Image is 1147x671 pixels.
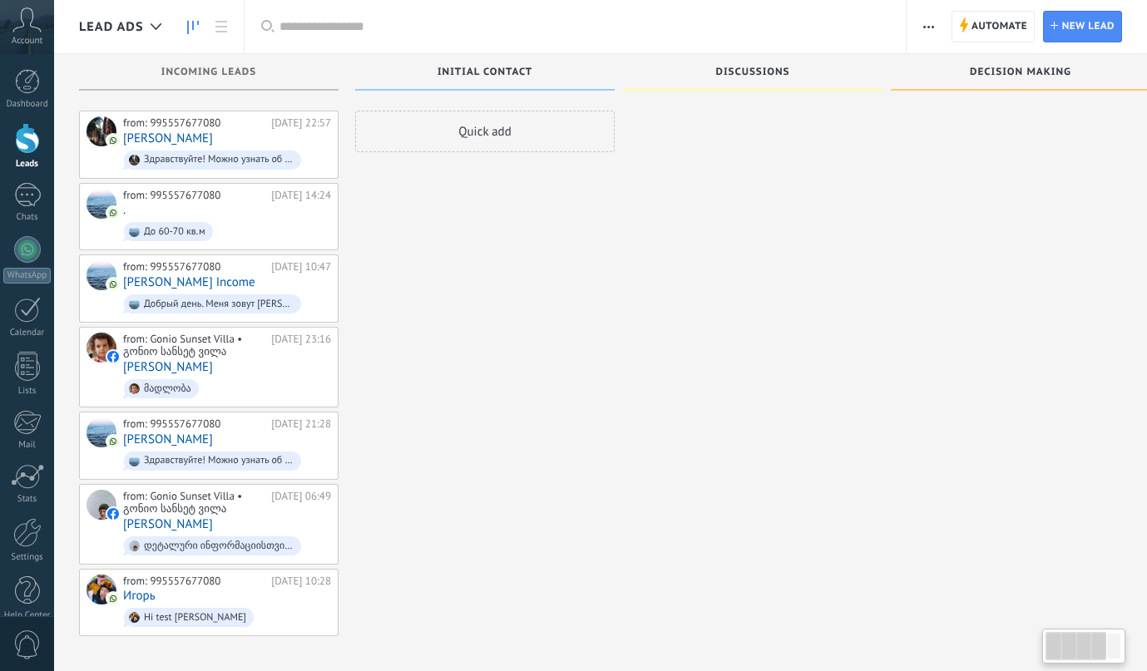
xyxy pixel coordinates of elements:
[271,575,331,588] div: [DATE] 10:28
[3,494,52,505] div: Stats
[144,298,294,310] div: Добрый день. Меня зовут [PERSON_NAME]. Вы интересовались покупкой таунхауса в [GEOGRAPHIC_DATA]. ...
[3,328,52,338] div: Calendar
[144,455,294,466] div: Здравствуйте! Можно узнать об этом подробнее?
[107,508,119,520] img: facebook-sm.svg
[1043,11,1122,42] a: New lead
[1062,12,1115,42] span: New lead
[355,111,615,152] div: Quick add
[123,432,213,447] a: [PERSON_NAME]
[3,610,52,621] div: Help Center
[123,203,126,217] a: .
[952,11,1036,42] a: Automate
[631,67,874,81] div: Discussions
[161,67,256,78] span: Incoming leads
[3,159,52,170] div: Leads
[87,67,330,81] div: Incoming leads
[3,99,52,110] div: Dashboard
[107,279,119,290] img: com.amocrm.amocrmwa.svg
[363,67,606,81] div: Initial contact
[107,207,119,219] img: com.amocrm.amocrmwa.svg
[271,189,331,202] div: [DATE] 14:24
[123,589,156,603] a: Игорь
[271,333,331,358] div: [DATE] 23:16
[3,268,51,284] div: WhatsApp
[899,67,1142,81] div: Decision making
[123,417,265,431] div: from: 995557677080
[3,552,52,563] div: Settings
[107,436,119,447] img: com.amocrm.amocrmwa.svg
[12,36,42,47] span: Account
[123,517,213,531] a: [PERSON_NAME]
[123,360,213,374] a: [PERSON_NAME]
[87,333,116,363] div: Inga Janelidze
[144,383,191,395] div: მადლობა
[144,612,246,624] div: Hi test [PERSON_NAME]
[87,116,116,146] div: Anar Sharifov
[87,575,116,604] div: Игорь
[271,260,331,274] div: [DATE] 10:47
[123,333,265,358] div: from: Gonio Sunset Villa • გონიო სანსეტ ვილა
[970,67,1071,78] span: Decision making
[271,490,331,516] div: [DATE] 06:49
[715,67,789,78] span: Discussions
[79,19,144,35] span: Lead Ads
[271,116,331,130] div: [DATE] 22:57
[87,490,116,520] div: შალვა წილოსანი
[107,135,119,146] img: com.amocrm.amocrmwa.svg
[123,260,265,274] div: from: 995557677080
[123,490,265,516] div: from: Gonio Sunset Villa • გონიო სანსეტ ვილა
[87,189,116,219] div: .
[3,440,52,451] div: Mail
[123,575,265,588] div: from: 995557677080
[3,212,52,223] div: Chats
[971,12,1027,42] span: Automate
[87,260,116,290] div: Юрий Geo Income
[144,226,205,238] div: До 60-70 кв.м
[144,540,294,552] div: დეტალური ინფორმაციისთვის დაგვიკავშირდით 📞[PHONE_NUMBER] Contact us for detailed information 📞[PHO...
[107,351,119,363] img: facebook-sm.svg
[438,67,532,78] span: Initial contact
[123,189,265,202] div: from: 995557677080
[123,131,213,146] a: [PERSON_NAME]
[144,154,294,165] div: Здравствуйте! Можно узнать об этом подробнее?
[271,417,331,431] div: [DATE] 21:28
[107,593,119,604] img: com.amocrm.amocrmwa.svg
[3,386,52,397] div: Lists
[123,275,255,289] a: [PERSON_NAME] Income
[87,417,116,447] div: Влад Савицький
[123,116,265,130] div: from: 995557677080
